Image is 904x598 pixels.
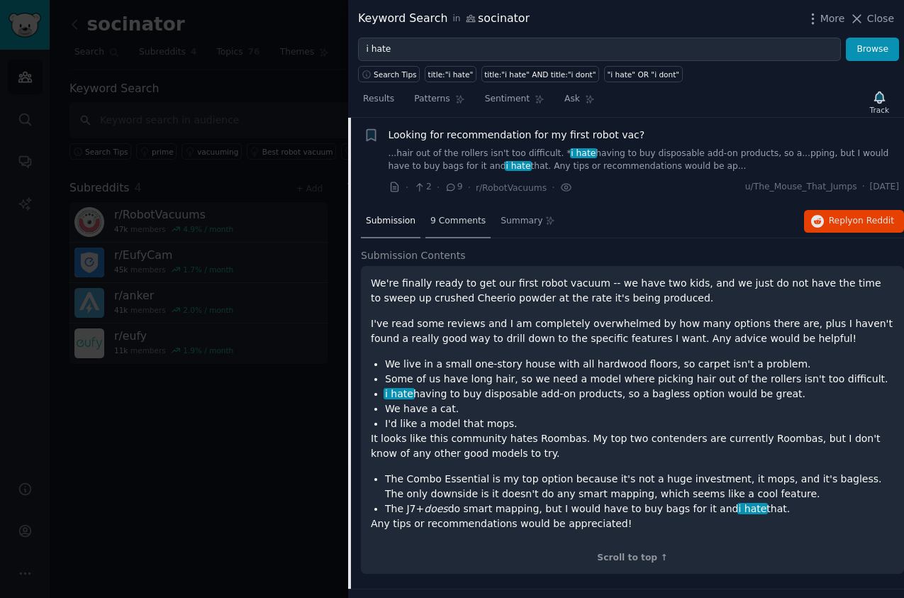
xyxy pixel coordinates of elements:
[867,11,894,26] span: Close
[559,88,600,117] a: Ask
[745,181,857,194] span: u/The_Mouse_That_Jumps
[445,181,462,194] span: 9
[485,93,530,106] span: Sentiment
[804,210,904,233] button: Replyon Reddit
[366,215,415,228] span: Submission
[870,181,899,194] span: [DATE]
[384,388,414,399] span: i hate
[358,88,399,117] a: Results
[371,552,894,565] div: Scroll to top ↑
[358,38,841,62] input: Try a keyword related to your business
[385,502,894,516] li: The J7+ do smart mapping, but I would have to buy bags for it and that.
[389,148,900,172] a: ...hair out of the rollers isn't too difficult. *i hatehaving to buy disposable add-on products, ...
[737,503,768,514] span: i hate
[424,503,447,514] em: does
[363,93,394,106] span: Results
[371,516,894,531] p: Any tips or recommendations would be appreciated!
[371,431,894,461] p: It looks like this community hates Roombas. My top two contenders are currently Roombas, but I do...
[385,372,894,387] li: Some of us have long hair, so we need a model where picking hair out of the rollers isn't too dif...
[849,11,894,26] button: Close
[371,276,894,306] p: We're finally ready to get our first robot vacuum -- we have two kids, and we just do not have th...
[358,66,420,82] button: Search Tips
[452,13,460,26] span: in
[371,316,894,346] p: I've read some reviews and I am completely overwhelmed by how many options there are, plus I have...
[846,38,899,62] button: Browse
[501,215,542,228] span: Summary
[385,416,894,431] li: I'd like a model that mops.
[389,128,645,143] a: Looking for recommendation for my first robot vac?
[476,183,547,193] span: r/RobotVacuums
[428,70,474,79] div: title:"i hate"
[862,181,865,194] span: ·
[414,93,450,106] span: Patterns
[468,180,471,195] span: ·
[385,402,894,416] li: We have a cat.
[608,70,680,79] div: "i hate" OR "i dont"
[570,148,597,158] span: i hate
[805,11,845,26] button: More
[564,93,580,106] span: Ask
[853,216,894,226] span: on Reddit
[409,88,469,117] a: Patterns
[425,66,476,82] a: title:"i hate"
[358,10,530,28] div: Keyword Search socinator
[413,181,431,194] span: 2
[481,66,599,82] a: title:"i hate" AND title:"i dont"
[505,161,532,171] span: i hate
[484,70,596,79] div: title:"i hate" AND title:"i dont"
[374,70,417,79] span: Search Tips
[406,180,408,195] span: ·
[385,357,894,372] li: We live in a small one-story house with all hardwood floors, so carpet isn't a problem.
[430,215,486,228] span: 9 Comments
[829,215,894,228] span: Reply
[385,472,894,502] li: The Combo Essential is my top option because it's not a huge investment, it mops, and it's bagles...
[870,105,889,115] div: Track
[552,180,554,195] span: ·
[480,88,549,117] a: Sentiment
[604,66,683,82] a: "i hate" OR "i dont"
[361,248,466,263] span: Submission Contents
[820,11,845,26] span: More
[865,87,894,117] button: Track
[437,180,440,195] span: ·
[385,387,894,402] li: having to buy disposable add-on products, so a bagless option would be great.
